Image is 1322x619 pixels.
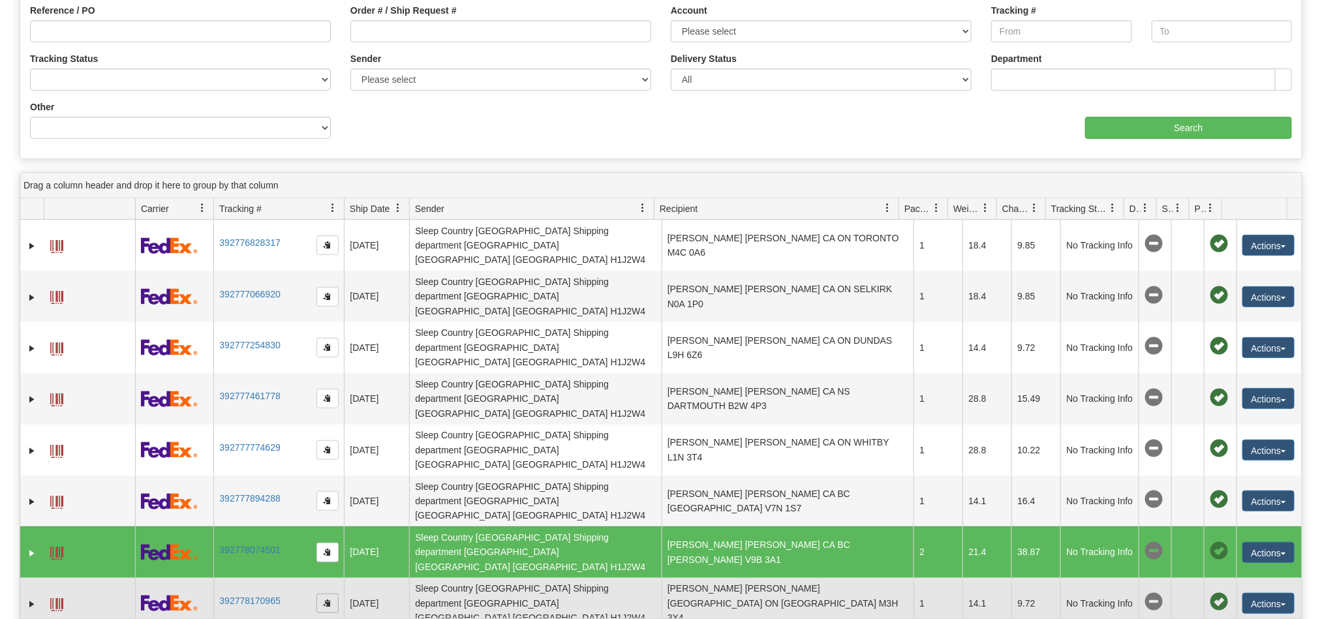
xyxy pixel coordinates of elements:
[344,271,409,322] td: [DATE]
[322,197,344,219] a: Tracking # filter column settings
[914,373,962,424] td: 1
[1242,593,1295,614] button: Actions
[350,4,457,17] label: Order # / Ship Request #
[316,338,339,357] button: Copy to clipboard
[141,237,198,254] img: 2 - FedEx Express®
[962,373,1011,424] td: 28.8
[141,339,198,355] img: 2 - FedEx Express®
[25,444,38,457] a: Expand
[962,271,1011,322] td: 18.4
[219,391,280,401] a: 392777461778
[219,596,280,606] a: 392778170965
[671,4,707,17] label: Account
[1145,337,1163,355] span: No Tracking Info
[876,197,899,219] a: Recipient filter column settings
[50,592,63,613] a: Label
[1242,491,1295,511] button: Actions
[316,287,339,307] button: Copy to clipboard
[1134,197,1156,219] a: Delivery Status filter column settings
[1060,373,1139,424] td: No Tracking Info
[991,4,1036,17] label: Tracking #
[1011,476,1060,526] td: 16.4
[1242,286,1295,307] button: Actions
[1060,322,1139,373] td: No Tracking Info
[991,20,1132,42] input: From
[1060,526,1139,577] td: No Tracking Info
[1145,542,1163,560] span: No Tracking Info
[1060,271,1139,322] td: No Tracking Info
[1210,593,1228,611] span: Pickup Successfully created
[219,545,280,555] a: 392778074501
[962,476,1011,526] td: 14.1
[20,173,1302,198] div: grid grouping header
[409,373,662,424] td: Sleep Country [GEOGRAPHIC_DATA] Shipping department [GEOGRAPHIC_DATA] [GEOGRAPHIC_DATA] [GEOGRAPH...
[1145,593,1163,611] span: No Tracking Info
[219,340,280,350] a: 392777254830
[1210,389,1228,407] span: Pickup Successfully created
[662,425,914,476] td: [PERSON_NAME] [PERSON_NAME] CA ON WHITBY L1N 3T4
[409,271,662,322] td: Sleep Country [GEOGRAPHIC_DATA] Shipping department [GEOGRAPHIC_DATA] [GEOGRAPHIC_DATA] [GEOGRAPH...
[1145,389,1163,407] span: No Tracking Info
[914,271,962,322] td: 1
[914,322,962,373] td: 1
[662,220,914,271] td: [PERSON_NAME] [PERSON_NAME] CA ON TORONTO M4C 0A6
[632,197,654,219] a: Sender filter column settings
[1051,202,1108,215] span: Tracking Status
[219,442,280,453] a: 392777774629
[1145,440,1163,458] span: No Tracking Info
[1210,337,1228,355] span: Pickup Successfully created
[219,237,280,248] a: 392776828317
[50,285,63,306] a: Label
[409,220,662,271] td: Sleep Country [GEOGRAPHIC_DATA] Shipping department [GEOGRAPHIC_DATA] [GEOGRAPHIC_DATA] [GEOGRAPH...
[1210,235,1228,253] span: Pickup Successfully created
[141,288,198,305] img: 2 - FedEx Express®
[25,291,38,304] a: Expand
[141,202,169,215] span: Carrier
[962,220,1011,271] td: 18.4
[30,100,54,113] label: Other
[1085,117,1292,139] input: Search
[1002,202,1030,215] span: Charge
[991,52,1042,65] label: Department
[1242,337,1295,358] button: Actions
[344,425,409,476] td: [DATE]
[316,543,339,562] button: Copy to clipboard
[1011,526,1060,577] td: 38.87
[1011,373,1060,424] td: 15.49
[409,322,662,373] td: Sleep Country [GEOGRAPHIC_DATA] Shipping department [GEOGRAPHIC_DATA] [GEOGRAPHIC_DATA] [GEOGRAPH...
[344,526,409,577] td: [DATE]
[904,202,932,215] span: Packages
[1145,235,1163,253] span: No Tracking Info
[50,387,63,408] a: Label
[1162,202,1173,215] span: Shipment Issues
[219,493,280,504] a: 392777894288
[1145,491,1163,509] span: No Tracking Info
[1011,271,1060,322] td: 9.85
[671,52,737,65] label: Delivery Status
[350,202,390,215] span: Ship Date
[662,526,914,577] td: [PERSON_NAME] [PERSON_NAME] CA BC [PERSON_NAME] V9B 3A1
[1011,425,1060,476] td: 10.22
[191,197,213,219] a: Carrier filter column settings
[316,235,339,255] button: Copy to clipboard
[1242,388,1295,409] button: Actions
[344,373,409,424] td: [DATE]
[925,197,947,219] a: Packages filter column settings
[219,202,262,215] span: Tracking #
[409,476,662,526] td: Sleep Country [GEOGRAPHIC_DATA] Shipping department [GEOGRAPHIC_DATA] [GEOGRAPHIC_DATA] [GEOGRAPH...
[50,439,63,460] a: Label
[1210,440,1228,458] span: Pickup Successfully created
[50,337,63,357] a: Label
[25,597,38,611] a: Expand
[1210,542,1228,560] span: Pickup Successfully created
[914,526,962,577] td: 2
[30,4,95,17] label: Reference / PO
[25,342,38,355] a: Expand
[1167,197,1189,219] a: Shipment Issues filter column settings
[30,52,98,65] label: Tracking Status
[1130,202,1141,215] span: Delivery Status
[1242,235,1295,256] button: Actions
[387,197,409,219] a: Ship Date filter column settings
[1195,202,1206,215] span: Pickup Status
[660,202,698,215] span: Recipient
